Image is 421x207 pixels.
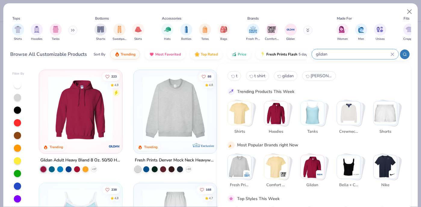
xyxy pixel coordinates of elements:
[228,154,255,190] button: Stack Card Button Fresh Prints
[111,188,117,191] span: 238
[228,89,234,94] img: trend_line.gif
[373,101,397,125] img: Shorts
[404,16,410,21] div: Fits
[265,24,279,41] button: filter button
[140,76,210,141] img: f5d85501-0dbb-4ee4-b115-c08fa3845d83
[317,171,323,177] img: Gildan
[244,171,250,177] img: Fresh Prints
[111,75,117,78] span: 223
[228,155,251,178] img: Fresh Prints
[149,52,154,57] img: most_fav.gif
[145,49,185,59] button: Most Favorited
[199,72,214,81] button: Like
[94,52,105,57] div: Sort By
[264,155,288,178] img: Comfort Colors
[264,154,292,190] button: Stack Card Button Comfort Colors
[246,24,260,41] div: filter for Fresh Prints
[264,101,292,137] button: Stack Card Button Hoodies
[164,37,171,41] span: Hats
[238,52,246,57] span: Price
[228,101,251,125] img: Shirts
[135,26,142,33] img: Skirts Image
[373,154,401,190] button: Stack Card Button Nike
[337,101,361,125] img: Crewnecks
[302,129,322,135] span: Tanks
[246,71,269,81] button: t shirt1
[201,37,209,41] span: Totes
[358,37,364,41] span: Men
[311,73,332,79] span: [PERSON_NAME]'
[406,26,413,33] img: Cropped Image
[52,26,59,33] img: Tanks Image
[94,24,107,41] div: filter for Shorts
[274,71,297,81] button: gildan2
[228,142,234,148] img: party_popper.gif
[183,26,190,33] img: Bottles Image
[403,24,415,41] div: filter for Cropped
[337,37,348,41] span: Women
[202,26,208,33] img: Totes Image
[373,155,397,178] img: Nike
[114,83,119,87] div: 4.8
[40,156,121,164] div: Gildan Adult Heavy Blend 8 Oz. 50/50 Hooded Sweatshirt
[375,129,395,135] span: Shorts
[12,24,24,41] div: filter for Shirts
[249,25,258,34] img: Fresh Prints Image
[97,26,104,33] img: Shorts Image
[199,24,211,41] div: filter for Totes
[132,24,144,41] div: filter for Skirts
[113,24,126,41] button: filter button
[50,24,62,41] div: filter for Tanks
[197,185,214,194] button: Like
[227,49,251,59] button: Price
[31,24,43,41] button: filter button
[12,72,24,76] div: Filter By
[254,73,265,79] span: t shirt
[210,76,281,141] img: a90f7c54-8796-4cb2-9d6e-4e9644cfe0fe
[180,24,192,41] div: filter for Bottles
[302,182,322,188] span: Gildan
[301,155,324,178] img: Gildan
[94,24,107,41] button: filter button
[265,24,279,41] div: filter for Comfort Colors
[134,37,142,41] span: Skirts
[337,101,364,137] button: Stack Card Button Crewnecks
[404,6,415,18] button: Close
[230,182,249,188] span: Fresh Prints
[403,24,415,41] button: filter button
[12,16,20,21] div: Tops
[206,188,211,191] span: 168
[52,37,60,41] span: Tanks
[237,195,280,202] div: Top Styles This Week
[45,76,116,141] img: 01756b78-01f6-4cc6-8d8a-3c30c1a0c8ac
[353,171,359,177] img: Bella + Canvas
[108,140,120,152] img: Gildan logo
[374,24,386,41] button: filter button
[161,24,173,41] button: filter button
[208,75,211,78] span: 88
[355,24,367,41] div: filter for Men
[336,24,348,41] div: filter for Women
[286,37,295,41] span: Gildan
[228,71,241,81] button: t0
[96,37,105,41] span: Shorts
[195,52,200,57] img: TopRated.gif
[339,182,358,188] span: Bella + Canvas
[116,26,123,33] img: Sweatpants Image
[355,24,367,41] button: filter button
[266,129,286,135] span: Hoodies
[375,182,395,188] span: Nike
[237,88,294,94] div: Trending Products This Week
[50,24,62,41] button: filter button
[265,37,279,41] span: Comfort Colors
[218,24,230,41] div: filter for Bags
[201,52,218,57] span: Top Rated
[155,52,181,57] span: Most Favorited
[236,73,237,79] span: t
[228,101,255,137] button: Stack Card Button Shirts
[121,52,135,57] span: Trending
[190,49,222,59] button: Top Rated
[181,37,191,41] span: Bottles
[31,24,43,41] div: filter for Hoodies
[110,49,140,59] button: Trending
